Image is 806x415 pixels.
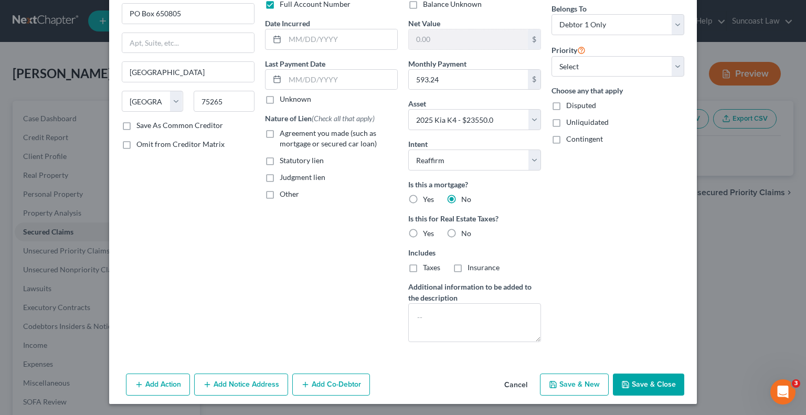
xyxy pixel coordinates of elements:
span: Contingent [566,134,603,143]
input: Apt, Suite, etc... [122,33,254,53]
button: Add Action [126,374,190,396]
span: Unliquidated [566,118,609,126]
input: Enter zip... [194,91,255,112]
iframe: Intercom live chat [770,379,796,405]
span: Omit from Creditor Matrix [136,140,225,148]
label: Net Value [408,18,440,29]
div: $ [528,29,540,49]
label: Nature of Lien [265,113,375,124]
label: Monthly Payment [408,58,466,69]
span: Belongs To [552,4,587,13]
label: Is this for Real Estate Taxes? [408,213,541,224]
button: Save & Close [613,374,684,396]
span: No [461,229,471,238]
span: Taxes [423,263,440,272]
span: 3 [792,379,800,388]
input: MM/DD/YYYY [285,29,397,49]
input: Enter address... [122,4,254,24]
label: Priority [552,44,586,56]
button: Add Co-Debtor [292,374,370,396]
input: MM/DD/YYYY [285,70,397,90]
span: Insurance [468,263,500,272]
label: Additional information to be added to the description [408,281,541,303]
span: Asset [408,99,426,108]
label: Includes [408,247,541,258]
button: Cancel [496,375,536,396]
div: $ [528,70,540,90]
button: Save & New [540,374,609,396]
button: Add Notice Address [194,374,288,396]
label: Is this a mortgage? [408,179,541,190]
span: Statutory lien [280,156,324,165]
span: Judgment lien [280,173,325,182]
span: Yes [423,195,434,204]
label: Save As Common Creditor [136,120,223,131]
label: Unknown [280,94,311,104]
span: Disputed [566,101,596,110]
input: 0.00 [409,70,528,90]
label: Choose any that apply [552,85,684,96]
input: Enter city... [122,62,254,82]
span: (Check all that apply) [312,114,375,123]
label: Date Incurred [265,18,310,29]
span: Other [280,189,299,198]
span: Yes [423,229,434,238]
label: Intent [408,139,428,150]
span: Agreement you made (such as mortgage or secured car loan) [280,129,377,148]
input: 0.00 [409,29,528,49]
span: No [461,195,471,204]
label: Last Payment Date [265,58,325,69]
